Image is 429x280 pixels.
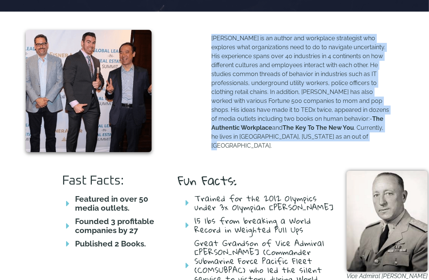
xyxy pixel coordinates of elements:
b: Featured in over 50 media outlets. [75,194,148,213]
b: The Key To The New You [283,124,354,131]
b: Published 2 Books. [75,239,146,248]
span: Trained for the 2012 Olympics under 3x Olympian [PERSON_NAME] [193,194,335,212]
h2: Fun Facts: [178,174,335,186]
h2: Fast Facts: [62,174,163,187]
b: Founded 3 profitable companies by 27 [75,217,154,235]
span: 15 lbs from breaking a World Record in Weighted Pull Ups [193,216,335,234]
p: [PERSON_NAME] is an author and workplace strategist who explores what organizations need to do to... [211,34,390,150]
